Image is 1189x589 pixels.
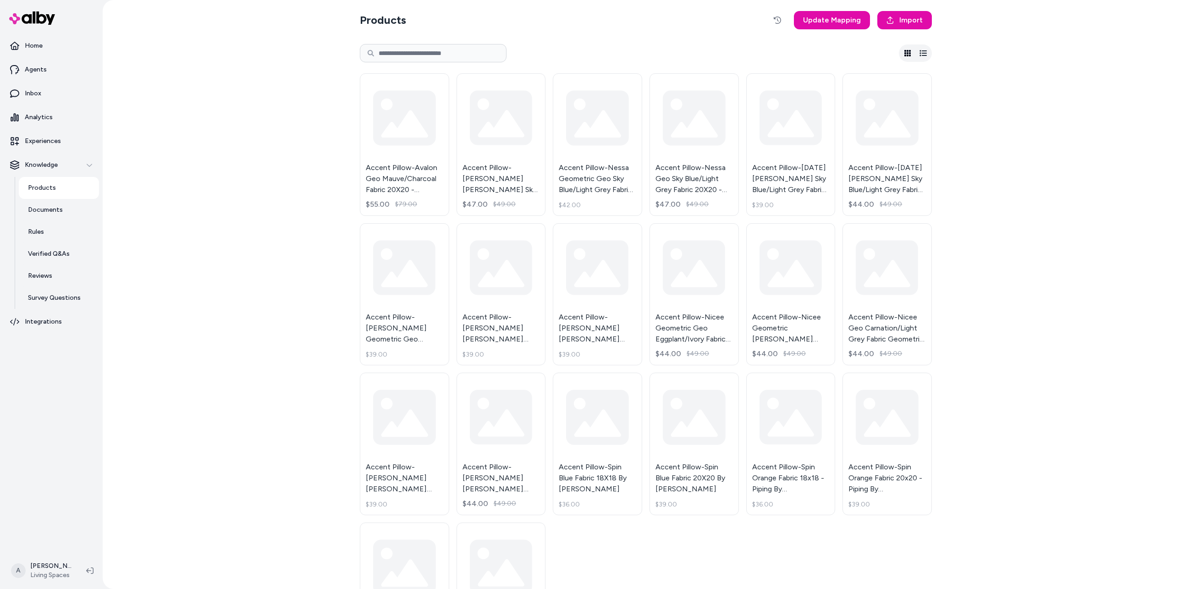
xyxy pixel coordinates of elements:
p: Inbox [25,89,41,98]
p: Documents [28,205,63,215]
button: Knowledge [4,154,99,176]
span: Living Spaces [30,571,72,580]
a: Rules [19,221,99,243]
a: Verified Q&As [19,243,99,265]
span: Update Mapping [803,15,861,26]
a: Accent Pillow-Nicee Geo Carnation/Light Grey Fabric Geometric 20X20 By Surya$44.00$49.00 [842,223,932,366]
p: Rules [28,227,44,237]
a: Accent Pillow-Spin Blue Fabric 20X20 By [PERSON_NAME]$39.00 [650,373,739,515]
span: A [11,563,26,578]
p: Analytics [25,113,53,122]
a: Inbox [4,83,99,105]
h2: Products [360,13,406,28]
a: Accent Pillow-[PERSON_NAME] [PERSON_NAME] Fabric Mauve/Light Grey 18X18 - Geometric By [PERSON_NA... [360,373,449,515]
p: Products [28,183,56,193]
button: A[PERSON_NAME]Living Spaces [6,556,79,585]
p: Integrations [25,317,62,326]
a: Home [4,35,99,57]
a: Accent Pillow-[PERSON_NAME] Geometric Geo Eggplant/Ivory Fabric 18X18 By Surya$39.00 [360,223,449,366]
a: Accent Pillow-Nessa Geometric Geo Sky Blue/Light Grey Fabric 18X18 By Surya$42.00 [553,73,642,216]
p: Survey Questions [28,293,81,303]
p: Home [25,41,43,50]
a: Reviews [19,265,99,287]
a: Accent Pillow-[PERSON_NAME] [PERSON_NAME] Mauve/Light Grey Fabric Geometric 20x20 By Surya$44.00$... [457,373,546,515]
p: Reviews [28,271,52,281]
p: Knowledge [25,160,58,170]
a: Accent Pillow-Spin Orange Fabric 18x18 - Piping By [PERSON_NAME]$36.00 [746,373,836,515]
a: Experiences [4,130,99,152]
a: Accent Pillow-[PERSON_NAME] [PERSON_NAME] Carnation/Light Grey Fabric Geometric 18X18 By Surya$39.00 [553,223,642,366]
a: Accent Pillow-Nicee Geometric Geo Eggplant/Ivory Fabric 20x20 By Surya$44.00$49.00 [650,223,739,366]
a: Survey Questions [19,287,99,309]
a: Accent Pillow-[DATE][PERSON_NAME] Sky Blue/Light Grey Fabric 18X18 - Geometric By [PERSON_NAME]$3... [746,73,836,216]
p: [PERSON_NAME] [30,561,72,571]
a: Accent Pillow-Nicee Geometric [PERSON_NAME] Beige Fabric 20x20 By Surya$44.00$49.00 [746,223,836,366]
p: Verified Q&As [28,249,70,259]
p: Experiences [25,137,61,146]
a: Accent Pillow-Spin Orange Fabric 20x20 - Piping By [PERSON_NAME]$39.00 [842,373,932,515]
a: Documents [19,199,99,221]
span: Import [899,15,923,26]
a: Analytics [4,106,99,128]
a: Products [19,177,99,199]
a: Accent Pillow-[PERSON_NAME] [PERSON_NAME] Sky Blue/Light Grey Fabric 20X20 - Geometric By [PERSON... [457,73,546,216]
a: Accent Pillow-Avalon Geo Mauve/Charcoal Fabric 20X20 - Geometric By Surya$55.00$79.00 [360,73,449,216]
a: Accent Pillow-[PERSON_NAME] [PERSON_NAME] Fabric Eggplant/Ivory 18X18 - Geometric By Surya$39.00 [457,223,546,366]
a: Accent Pillow-[DATE][PERSON_NAME] Sky Blue/Light Grey Fabric Geometric 20x20 By [PERSON_NAME]$44.... [842,73,932,216]
a: Integrations [4,311,99,333]
a: Accent Pillow-Spin Blue Fabric 18X18 By [PERSON_NAME]$36.00 [553,373,642,515]
img: alby Logo [9,11,55,25]
a: Agents [4,59,99,81]
a: Update Mapping [794,11,870,29]
a: Import [877,11,932,29]
p: Agents [25,65,47,74]
a: Accent Pillow-Nessa Geo Sky Blue/Light Grey Fabric 20X20 - Geometric By Surya$47.00$49.00 [650,73,739,216]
